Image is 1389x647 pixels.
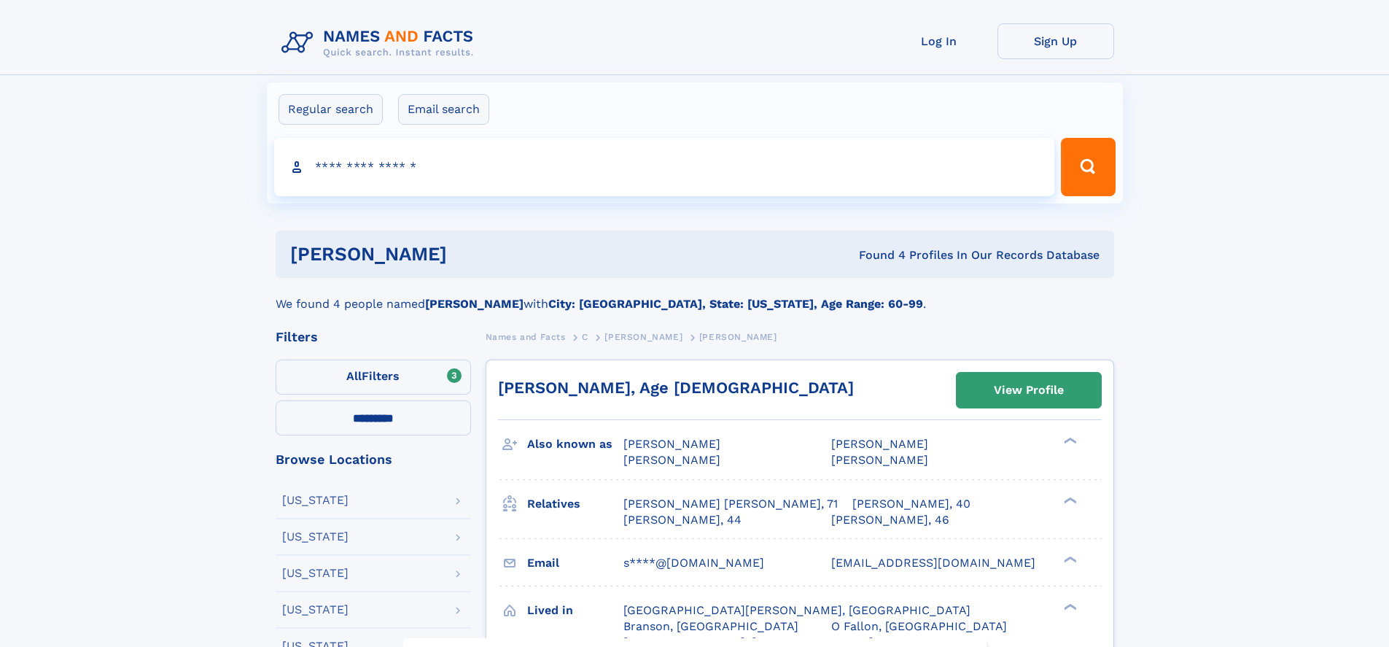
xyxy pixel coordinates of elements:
[831,453,928,467] span: [PERSON_NAME]
[290,245,653,263] h1: [PERSON_NAME]
[881,23,997,59] a: Log In
[282,495,349,506] div: [US_STATE]
[548,297,923,311] b: City: [GEOGRAPHIC_DATA], State: [US_STATE], Age Range: 60-99
[527,551,623,576] h3: Email
[398,94,489,125] label: Email search
[623,512,742,528] a: [PERSON_NAME], 44
[346,369,362,383] span: All
[276,23,486,63] img: Logo Names and Facts
[831,512,949,528] a: [PERSON_NAME], 46
[282,567,349,579] div: [US_STATE]
[623,453,720,467] span: [PERSON_NAME]
[1060,495,1078,505] div: ❯
[276,278,1114,313] div: We found 4 people named with .
[282,604,349,616] div: [US_STATE]
[282,531,349,543] div: [US_STATE]
[276,453,471,466] div: Browse Locations
[498,379,854,397] a: [PERSON_NAME], Age [DEMOGRAPHIC_DATA]
[527,492,623,516] h3: Relatives
[1061,138,1115,196] button: Search Button
[623,496,838,512] a: [PERSON_NAME] [PERSON_NAME], 71
[274,138,1055,196] input: search input
[486,328,566,346] a: Names and Facts
[276,330,471,344] div: Filters
[852,496,970,512] a: [PERSON_NAME], 40
[425,297,524,311] b: [PERSON_NAME]
[994,373,1064,407] div: View Profile
[276,360,471,395] label: Filters
[1060,602,1078,611] div: ❯
[957,373,1101,408] a: View Profile
[604,332,682,342] span: [PERSON_NAME]
[582,328,588,346] a: C
[604,328,682,346] a: [PERSON_NAME]
[1060,436,1078,446] div: ❯
[582,332,588,342] span: C
[699,332,777,342] span: [PERSON_NAME]
[831,437,928,451] span: [PERSON_NAME]
[653,247,1100,263] div: Found 4 Profiles In Our Records Database
[527,598,623,623] h3: Lived in
[623,619,798,633] span: Branson, [GEOGRAPHIC_DATA]
[623,437,720,451] span: [PERSON_NAME]
[1060,554,1078,564] div: ❯
[279,94,383,125] label: Regular search
[527,432,623,457] h3: Also known as
[623,603,970,617] span: [GEOGRAPHIC_DATA][PERSON_NAME], [GEOGRAPHIC_DATA]
[831,556,1035,570] span: [EMAIL_ADDRESS][DOMAIN_NAME]
[831,619,1007,633] span: O Fallon, [GEOGRAPHIC_DATA]
[997,23,1114,59] a: Sign Up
